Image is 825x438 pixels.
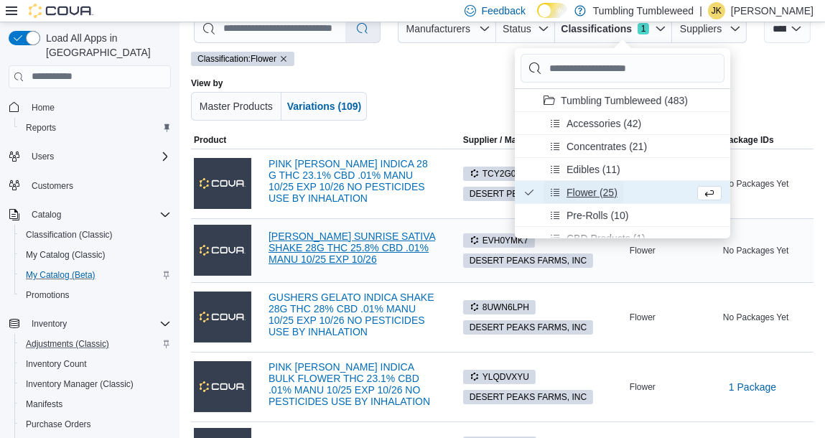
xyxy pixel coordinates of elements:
[14,394,177,414] button: Manifests
[20,226,118,243] a: Classification (Classic)
[26,177,79,195] a: Customers
[20,246,111,264] a: My Catalog (Classic)
[269,292,437,337] a: GUSHERS GELATO INDICA SHAKE 28G THC 28% CBD .01% MANU 10/25 EXP 10/26 NO PESTICIDES USE BY INHALA...
[20,119,171,136] span: Reports
[537,18,538,19] span: Dark Mode
[32,180,73,192] span: Customers
[20,376,139,393] a: Inventory Manager (Classic)
[26,269,95,281] span: My Catalog (Beta)
[515,135,730,158] li: Concentrates (21)
[26,98,171,116] span: Home
[470,391,587,404] span: DESERT PEAKS FARMS, INC
[567,185,617,200] span: Flower (25)
[269,361,437,407] a: PINK [PERSON_NAME] INDICA BULK FLOWER THC 23.1% CBD .01% MANU 10/25 EXP 10/26 NO PESTICIDES USE B...
[32,151,54,162] span: Users
[515,181,730,204] li: Flower (25)
[281,92,368,121] button: Variations (109)
[20,376,171,393] span: Inventory Manager (Classic)
[470,254,587,267] span: DESERT PEAKS FARMS, INC
[26,419,91,430] span: Purchase Orders
[194,361,251,411] img: PINK RUNTZ INDICA BULK FLOWER THC 23.1% CBD .01% MANU 10/25 EXP 10/26 NO PESTICIDES USE BY INHALA...
[521,54,724,83] input: Product Classifications
[20,335,115,353] a: Adjustments (Classic)
[712,2,722,19] span: JK
[515,89,730,112] li: Tumbling Tumbleweed (483)
[194,292,251,342] img: GUSHERS GELATO INDICA SHAKE 28G THC 28% CBD .01% MANU 10/25 EXP 10/26 NO PESTICIDES USE BY INHALA...
[3,205,177,225] button: Catalog
[544,135,653,158] button: Concentrates (21)
[191,92,281,121] button: Master Products
[26,148,171,165] span: Users
[14,285,177,305] button: Promotions
[731,2,814,19] p: [PERSON_NAME]
[627,309,720,326] div: Flower
[40,31,171,60] span: Load All Apps in [GEOGRAPHIC_DATA]
[555,14,672,43] button: Classifications1 active filters
[26,177,171,195] span: Customers
[3,314,177,334] button: Inventory
[463,370,536,384] span: YLQDVXYU
[567,139,647,154] span: Concentrates (21)
[544,227,651,250] button: CBD Products (1)
[191,52,294,66] span: Classification: Flower
[14,245,177,265] button: My Catalog (Classic)
[470,167,528,180] span: TCY2G0YH
[470,234,528,247] span: EVH0YMK7
[723,134,774,146] span: Package IDs
[26,358,87,370] span: Inventory Count
[20,416,97,433] a: Purchase Orders
[26,338,109,350] span: Adjustments (Classic)
[279,55,288,63] button: Remove classification filter
[32,102,55,113] span: Home
[26,378,134,390] span: Inventory Manager (Classic)
[463,167,534,181] span: TCY2G0YH
[463,300,536,314] span: 8UWN6LPH
[14,334,177,354] button: Adjustments (Classic)
[3,175,177,196] button: Customers
[26,206,171,223] span: Catalog
[20,416,171,433] span: Purchase Orders
[191,78,223,89] label: View by
[14,354,177,374] button: Inventory Count
[26,289,70,301] span: Promotions
[463,320,593,335] span: DESERT PEAKS FARMS, INC
[20,119,62,136] a: Reports
[463,390,593,404] span: DESERT PEAKS FARMS, INC
[32,209,61,220] span: Catalog
[269,230,437,265] a: [PERSON_NAME] SUNRISE SATIVA SHAKE 28G THC 25.8% CBD .01% MANU 10/25 EXP 10/26
[269,158,437,204] a: PINK [PERSON_NAME] INDICA 28 G THC 23.1% CBD .01% MANU 10/25 EXP 10/26 NO PESTICIDES USE BY INHAL...
[14,374,177,394] button: Inventory Manager (Classic)
[503,23,531,34] span: Status
[470,321,587,334] span: DESERT PEAKS FARMS, INC
[515,204,730,227] li: Pre-Rolls (10)
[20,286,171,304] span: Promotions
[20,286,75,304] a: Promotions
[708,2,725,19] div: Jessica Knight
[627,378,720,396] div: Flower
[20,335,171,353] span: Adjustments (Classic)
[26,315,171,332] span: Inventory
[561,93,688,108] span: Tumbling Tumbleweed (483)
[515,112,730,135] li: Accessories (42)
[482,4,526,18] span: Feedback
[720,242,814,259] div: No Packages Yet
[537,3,567,18] input: Dark Mode
[20,355,171,373] span: Inventory Count
[26,99,60,116] a: Home
[26,315,73,332] button: Inventory
[470,301,529,314] span: 8UWN6LPH
[699,2,702,19] p: |
[720,175,814,192] div: No Packages Yet
[20,396,171,413] span: Manifests
[567,162,620,177] span: Edibles (11)
[32,318,67,330] span: Inventory
[544,158,626,181] button: Edibles (11)
[26,122,56,134] span: Reports
[723,373,782,401] button: 1 Package
[443,134,607,146] span: Supplier / Manufacturer / Identifiers
[463,233,535,248] span: EVH0YMK7
[20,246,171,264] span: My Catalog (Classic)
[720,309,814,326] div: No Packages Yet
[14,265,177,285] button: My Catalog (Beta)
[627,242,720,259] div: Flower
